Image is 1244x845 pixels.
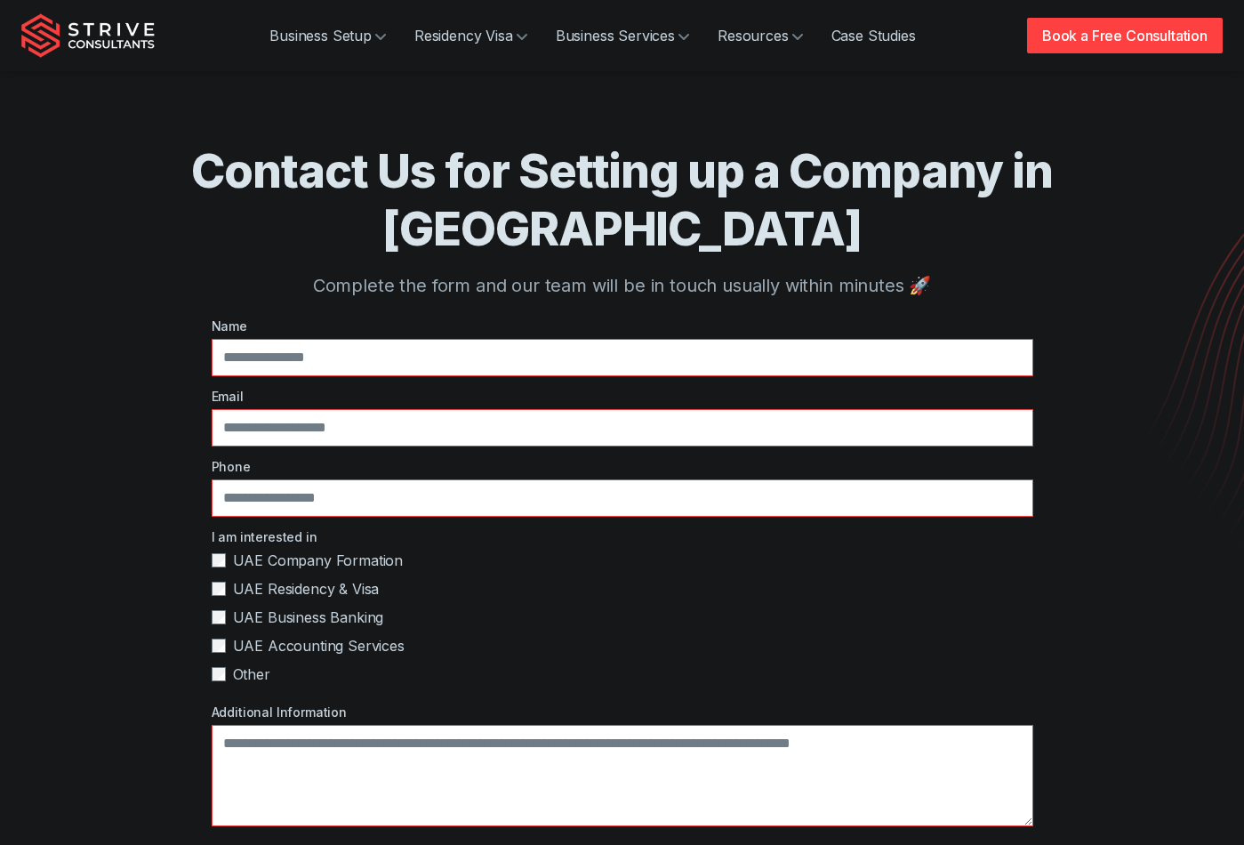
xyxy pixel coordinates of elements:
img: Strive Consultants [21,13,155,58]
h1: Contact Us for Setting up a Company in [GEOGRAPHIC_DATA] [75,142,1170,258]
label: Additional Information [212,703,1033,721]
a: Residency Visa [400,18,542,53]
span: UAE Business Banking [233,607,384,628]
label: Email [212,387,1033,406]
a: Business Setup [255,18,400,53]
input: UAE Residency & Visa [212,582,226,596]
input: Other [212,667,226,681]
label: Phone [212,457,1033,476]
a: Case Studies [817,18,930,53]
input: UAE Business Banking [212,610,226,624]
input: UAE Company Formation [212,553,226,567]
p: Complete the form and our team will be in touch usually within minutes 🚀 [75,272,1170,299]
span: UAE Company Formation [233,550,404,571]
span: UAE Accounting Services [233,635,405,656]
a: Business Services [542,18,703,53]
a: Book a Free Consultation [1027,18,1223,53]
span: Other [233,664,270,685]
span: UAE Residency & Visa [233,578,380,600]
label: I am interested in [212,527,1033,546]
a: Resources [703,18,817,53]
label: Name [212,317,1033,335]
input: UAE Accounting Services [212,639,226,653]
